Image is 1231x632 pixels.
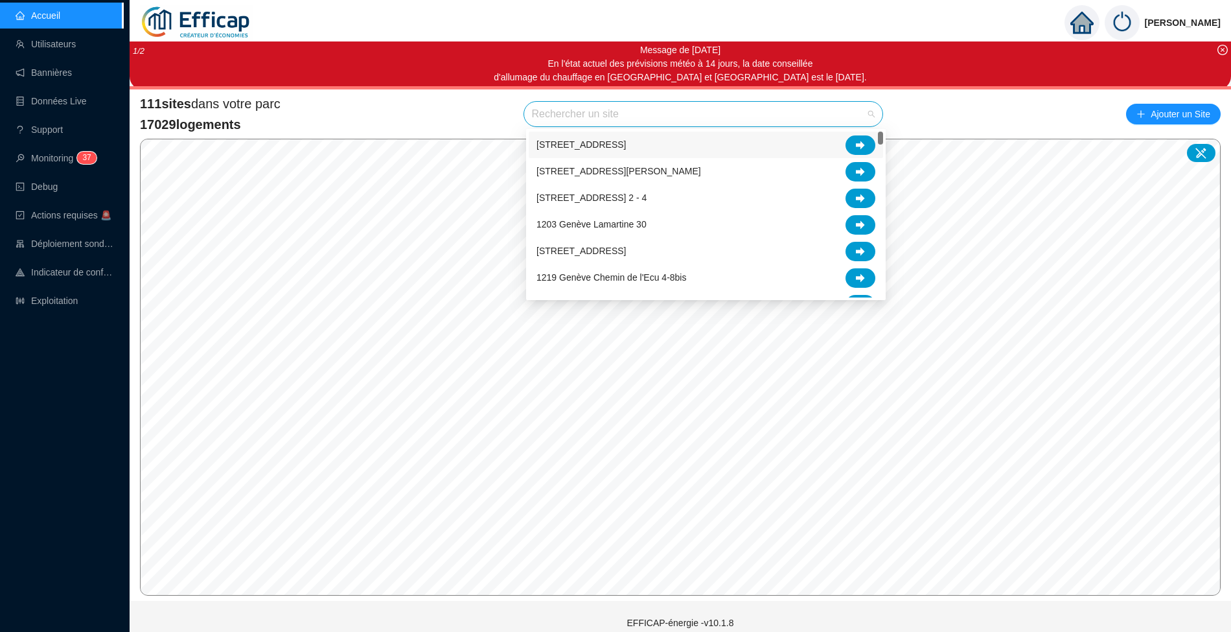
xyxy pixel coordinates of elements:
[529,158,883,185] div: 1203 Avenue Charles Giron 12
[16,10,60,21] a: homeAccueil
[133,46,144,56] i: 1 / 2
[529,132,883,158] div: 1202 SdC Butini 15
[529,185,883,211] div: 1203 Avenue Soret 2 - 4
[16,67,72,78] a: notificationBannières
[1151,105,1210,123] span: Ajouter un Site
[536,165,701,178] span: [STREET_ADDRESS][PERSON_NAME]
[529,238,883,264] div: 1203 Rue des Cèdres 12
[16,96,87,106] a: databaseDonnées Live
[529,264,883,291] div: 1219 Genève Chemin de l'Ecu 4-8bis
[16,181,58,192] a: codeDebug
[16,39,76,49] a: teamUtilisateurs
[140,115,281,134] span: 17029 logements
[494,57,866,71] div: En l'état actuel des prévisions météo à 14 jours, la date conseillée
[77,152,96,164] sup: 37
[536,191,647,205] span: [STREET_ADDRESS] 2 - 4
[1126,104,1221,124] button: Ajouter un Site
[1105,5,1140,40] img: power
[1217,45,1228,55] span: close-circle
[141,139,1221,595] canvas: Map
[536,218,647,231] span: 1203 Genève Lamartine 30
[16,296,78,306] a: slidersExploitation
[536,271,686,285] span: 1219 Genève Chemin de l'Ecu 4-8bis
[1070,11,1094,34] span: home
[87,153,91,162] span: 7
[1136,110,1145,119] span: plus
[627,618,734,628] span: EFFICAP-énergie - v10.1.8
[16,124,63,135] a: questionSupport
[16,239,114,249] a: clusterDéploiement sondes
[536,244,626,258] span: [STREET_ADDRESS]
[16,211,25,220] span: check-square
[529,291,883,318] div: 1227 - Bureau des autos - Office Cantonal des Véhicules
[494,43,866,57] div: Message de [DATE]
[1145,2,1221,43] span: [PERSON_NAME]
[529,211,883,238] div: 1203 Genève Lamartine 30
[16,267,114,277] a: heat-mapIndicateur de confort
[536,138,626,152] span: [STREET_ADDRESS]
[494,71,866,84] div: d'allumage du chauffage en [GEOGRAPHIC_DATA] et [GEOGRAPHIC_DATA] est le [DATE].
[140,95,281,113] span: dans votre parc
[82,153,87,162] span: 3
[16,153,93,163] a: monitorMonitoring37
[140,97,191,111] span: 111 sites
[31,210,111,220] span: Actions requises 🚨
